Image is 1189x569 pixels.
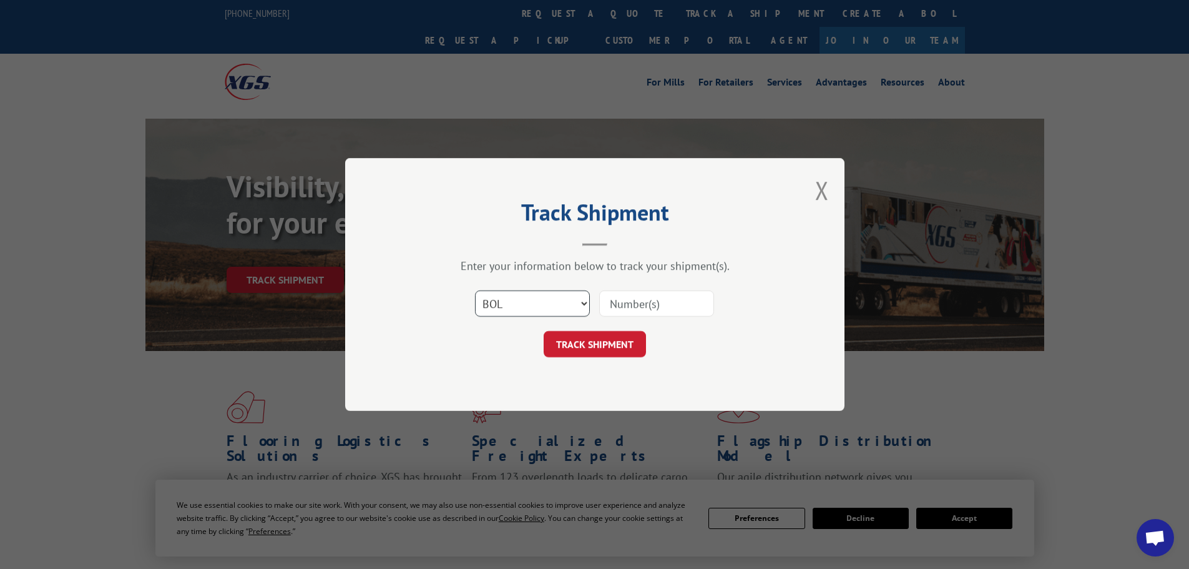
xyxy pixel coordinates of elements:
input: Number(s) [599,290,714,317]
button: TRACK SHIPMENT [544,331,646,357]
h2: Track Shipment [408,204,782,227]
div: Enter your information below to track your shipment(s). [408,259,782,273]
div: Open chat [1137,519,1174,557]
button: Close modal [815,174,829,207]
